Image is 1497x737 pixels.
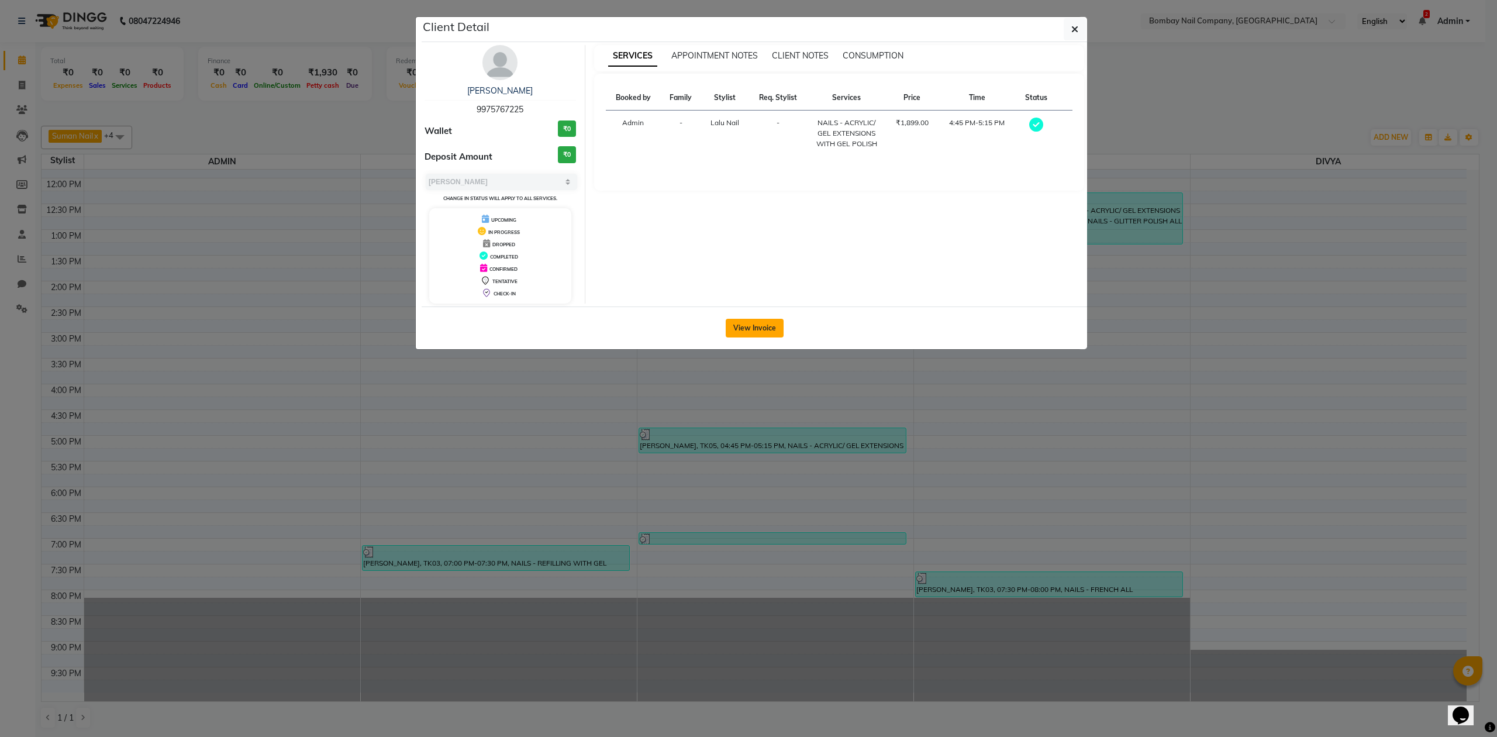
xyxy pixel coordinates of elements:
h5: Client Detail [423,18,489,36]
div: ₹1,899.00 [893,118,932,128]
th: Price [886,85,939,111]
span: Deposit Amount [425,150,492,164]
span: SERVICES [608,46,657,67]
img: avatar [482,45,518,80]
span: Wallet [425,125,452,138]
td: 4:45 PM-5:15 PM [938,111,1016,157]
th: Stylist [701,85,749,111]
button: View Invoice [726,319,784,337]
span: UPCOMING [491,217,516,223]
div: NAILS - ACRYLIC/ GEL EXTENSIONS WITH GEL POLISH [814,118,878,149]
th: Req. Stylist [749,85,808,111]
iframe: chat widget [1448,690,1485,725]
th: Services [807,85,885,111]
span: CHECK-IN [494,291,516,297]
th: Family [661,85,701,111]
small: Change in status will apply to all services. [443,195,557,201]
span: CONSUMPTION [843,50,903,61]
td: - [749,111,808,157]
th: Booked by [606,85,661,111]
span: APPOINTMENT NOTES [671,50,758,61]
span: COMPLETED [490,254,518,260]
span: CLIENT NOTES [772,50,829,61]
h3: ₹0 [558,120,576,137]
span: CONFIRMED [489,266,518,272]
span: DROPPED [492,242,515,247]
span: 9975767225 [477,104,523,115]
td: Admin [606,111,661,157]
span: TENTATIVE [492,278,518,284]
th: Time [938,85,1016,111]
th: Status [1016,85,1057,111]
span: IN PROGRESS [488,229,520,235]
span: Lalu Nail [710,118,739,127]
a: [PERSON_NAME] [467,85,533,96]
h3: ₹0 [558,146,576,163]
td: - [661,111,701,157]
